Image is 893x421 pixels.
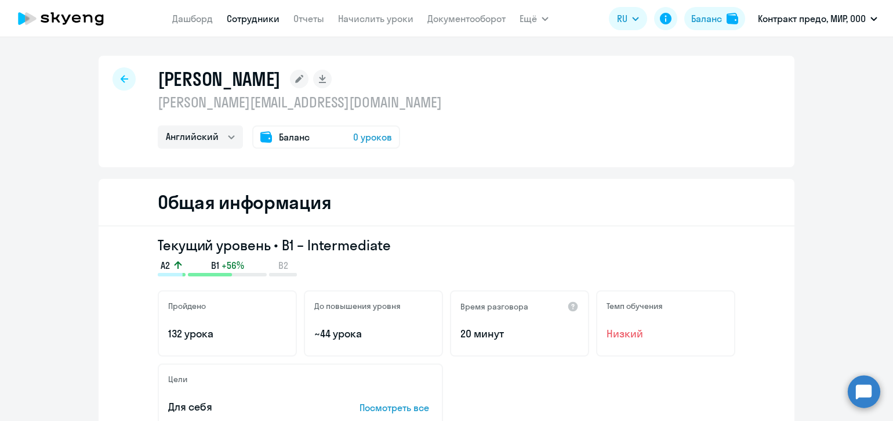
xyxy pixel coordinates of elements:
span: Баланс [279,130,310,144]
p: 20 минут [460,326,579,341]
h5: До повышения уровня [314,301,401,311]
p: Посмотреть все [360,401,433,415]
button: Контракт предо, МИР, ООО [752,5,883,33]
h1: [PERSON_NAME] [158,67,281,91]
a: Документооборот [427,13,506,24]
p: [PERSON_NAME][EMAIL_ADDRESS][DOMAIN_NAME] [158,93,442,111]
p: 132 урока [168,326,286,341]
button: Балансbalance [684,7,745,30]
span: A2 [161,259,170,272]
h2: Общая информация [158,190,331,214]
span: 0 уроков [353,130,392,144]
span: RU [617,12,627,26]
p: Контракт предо, МИР, ООО [758,12,866,26]
h5: Время разговора [460,301,528,312]
p: Для себя [168,400,324,415]
button: Ещё [520,7,549,30]
span: Низкий [607,326,725,341]
button: RU [609,7,647,30]
img: balance [727,13,738,24]
a: Сотрудники [227,13,279,24]
a: Дашборд [172,13,213,24]
a: Отчеты [293,13,324,24]
span: Ещё [520,12,537,26]
span: +56% [222,259,244,272]
div: Баланс [691,12,722,26]
h5: Цели [168,374,187,384]
h5: Пройдено [168,301,206,311]
span: B2 [278,259,288,272]
h5: Темп обучения [607,301,663,311]
p: ~44 урока [314,326,433,341]
h3: Текущий уровень • B1 – Intermediate [158,236,735,254]
a: Начислить уроки [338,13,413,24]
span: B1 [211,259,219,272]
